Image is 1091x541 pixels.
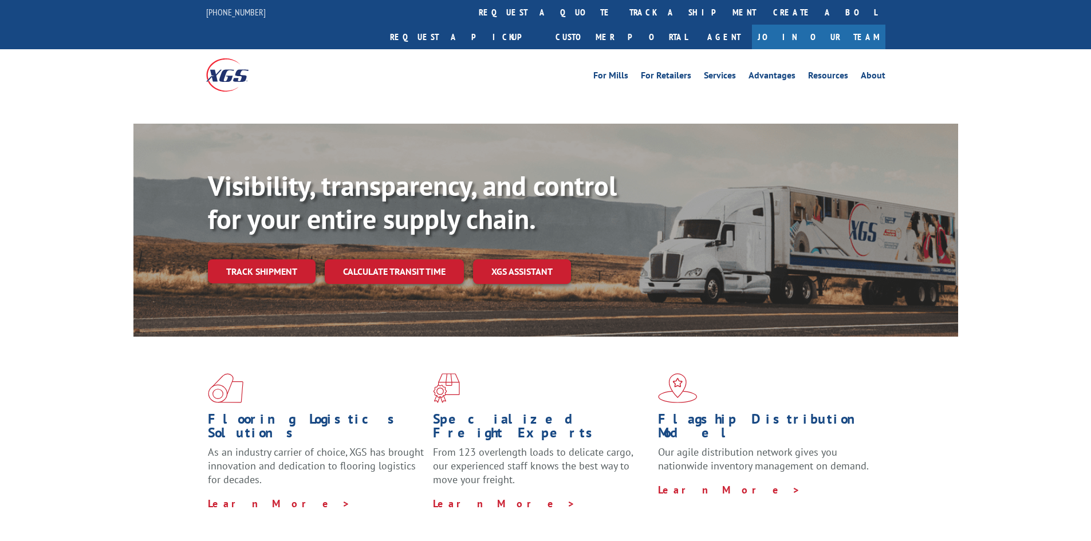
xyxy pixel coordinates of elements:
a: [PHONE_NUMBER] [206,6,266,18]
h1: Specialized Freight Experts [433,412,649,445]
span: Our agile distribution network gives you nationwide inventory management on demand. [658,445,869,472]
a: Learn More > [208,497,350,510]
a: For Retailers [641,71,691,84]
a: Track shipment [208,259,316,283]
b: Visibility, transparency, and control for your entire supply chain. [208,168,617,236]
a: Join Our Team [752,25,885,49]
a: For Mills [593,71,628,84]
a: Resources [808,71,848,84]
p: From 123 overlength loads to delicate cargo, our experienced staff knows the best way to move you... [433,445,649,496]
a: Agent [696,25,752,49]
a: Request a pickup [381,25,547,49]
h1: Flooring Logistics Solutions [208,412,424,445]
a: Customer Portal [547,25,696,49]
a: Learn More > [433,497,576,510]
img: xgs-icon-focused-on-flooring-red [433,373,460,403]
a: Services [704,71,736,84]
img: xgs-icon-total-supply-chain-intelligence-red [208,373,243,403]
img: xgs-icon-flagship-distribution-model-red [658,373,698,403]
h1: Flagship Distribution Model [658,412,875,445]
a: Calculate transit time [325,259,464,284]
a: Advantages [749,71,795,84]
a: XGS ASSISTANT [473,259,571,284]
a: Learn More > [658,483,801,496]
span: As an industry carrier of choice, XGS has brought innovation and dedication to flooring logistics... [208,445,424,486]
a: About [861,71,885,84]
